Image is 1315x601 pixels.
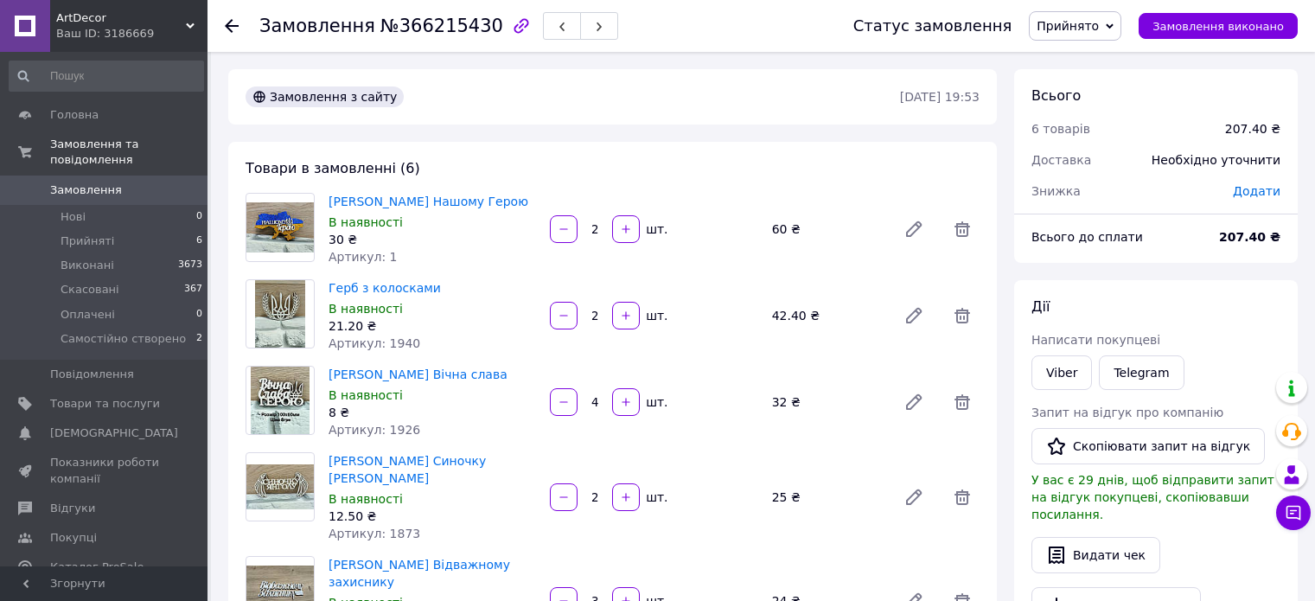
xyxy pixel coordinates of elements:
[50,367,134,382] span: Повідомлення
[1031,298,1050,315] span: Дії
[897,298,931,333] a: Редагувати
[61,331,186,347] span: Самостійно створено
[329,231,536,248] div: 30 ₴
[1233,184,1280,198] span: Додати
[1225,120,1280,137] div: 207.40 ₴
[1141,141,1291,179] div: Необхідно уточнити
[329,388,403,402] span: В наявності
[329,215,403,229] span: В наявності
[380,16,503,36] span: №366215430
[178,258,202,273] span: 3673
[1031,333,1160,347] span: Написати покупцеві
[945,385,980,419] span: Видалити
[900,90,980,104] time: [DATE] 19:53
[765,217,890,241] div: 60 ₴
[61,258,114,273] span: Виконані
[196,307,202,323] span: 0
[329,558,510,589] a: [PERSON_NAME] Відважному захиснику
[329,508,536,525] div: 12.50 ₴
[329,423,420,437] span: Артикул: 1926
[1031,184,1081,198] span: Знижка
[56,10,186,26] span: ArtDecor
[1037,19,1099,33] span: Прийнято
[1031,355,1092,390] a: Viber
[1152,20,1284,33] span: Замовлення виконано
[246,202,314,253] img: Топер Нашому Герою
[765,485,890,509] div: 25 ₴
[50,182,122,198] span: Замовлення
[184,282,202,297] span: 367
[329,281,441,295] a: Герб з колосками
[259,16,375,36] span: Замовлення
[853,17,1012,35] div: Статус замовлення
[897,385,931,419] a: Редагувати
[329,454,486,485] a: [PERSON_NAME] Синочку [PERSON_NAME]
[50,559,144,575] span: Каталог ProSale
[1031,406,1223,419] span: Запит на відгук про компанію
[329,492,403,506] span: В наявності
[50,455,160,486] span: Показники роботи компанії
[1031,122,1090,136] span: 6 товарів
[1031,428,1265,464] button: Скопіювати запит на відгук
[329,404,536,421] div: 8 ₴
[329,195,528,208] a: [PERSON_NAME] Нашому Герою
[196,233,202,249] span: 6
[765,304,890,328] div: 42.40 ₴
[246,86,404,107] div: Замовлення з сайту
[50,501,95,516] span: Відгуки
[897,480,931,515] a: Редагувати
[196,209,202,225] span: 0
[642,221,669,238] div: шт.
[1031,473,1274,521] span: У вас є 29 днів, щоб відправити запит на відгук покупцеві, скопіювавши посилання.
[765,390,890,414] div: 32 ₴
[329,302,403,316] span: В наявності
[1276,496,1311,530] button: Чат з покупцем
[945,298,980,333] span: Видалити
[255,280,306,348] img: Герб з колосками
[225,17,239,35] div: Повернутися назад
[642,307,669,324] div: шт.
[329,250,397,264] span: Артикул: 1
[50,107,99,123] span: Головна
[945,480,980,515] span: Видалити
[1031,87,1081,104] span: Всього
[1031,153,1091,167] span: Доставка
[50,137,207,168] span: Замовлення та повідомлення
[329,368,507,381] a: [PERSON_NAME] Вічна слава
[329,317,536,335] div: 21.20 ₴
[1031,230,1143,244] span: Всього до сплати
[251,367,310,434] img: Топер Вічна слава
[1099,355,1184,390] a: Telegram
[1031,537,1160,573] button: Видати чек
[61,233,114,249] span: Прийняті
[50,425,178,441] span: [DEMOGRAPHIC_DATA]
[50,396,160,412] span: Товари та послуги
[246,464,314,508] img: Топер Синочку Янголу
[246,160,420,176] span: Товари в замовленні (6)
[61,282,119,297] span: Скасовані
[642,489,669,506] div: шт.
[61,209,86,225] span: Нові
[945,212,980,246] span: Видалити
[196,331,202,347] span: 2
[329,336,420,350] span: Артикул: 1940
[1219,230,1280,244] b: 207.40 ₴
[642,393,669,411] div: шт.
[50,530,97,546] span: Покупці
[1139,13,1298,39] button: Замовлення виконано
[329,527,420,540] span: Артикул: 1873
[897,212,931,246] a: Редагувати
[56,26,207,42] div: Ваш ID: 3186669
[9,61,204,92] input: Пошук
[61,307,115,323] span: Оплачені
